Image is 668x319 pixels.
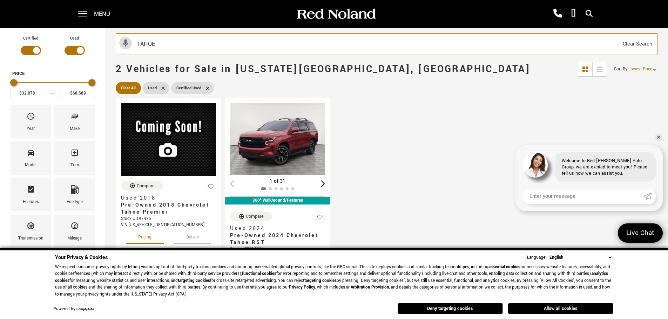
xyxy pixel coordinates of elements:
[61,89,95,98] input: Maximum
[488,264,520,270] strong: essential cookies
[55,264,613,298] p: We respect consumer privacy rights by letting visitors opt out of third-party tracking cookies an...
[70,35,79,42] label: Used
[54,215,95,248] div: MileageMileage
[116,62,531,76] span: 2 Vehicles for Sale in [US_STATE][GEOGRAPHIC_DATA], [GEOGRAPHIC_DATA]
[116,33,657,55] input: Search Inventory
[614,66,628,72] span: Sort By :
[230,232,320,246] span: Pre-Owned 2024 Chevrolet Tahoe RST
[121,202,211,216] span: Pre-Owned 2018 Chevrolet Tahoe Premier
[126,228,164,244] button: pricing tab
[230,225,325,246] a: Used 2024Pre-Owned 2024 Chevrolet Tahoe RST
[18,235,43,242] div: Transmission
[296,8,376,20] img: Red Noland Auto Group
[205,181,216,195] button: Save Vehicle
[88,79,95,86] div: Maximum Price
[9,35,96,64] div: Filter by Vehicle Type
[148,84,157,92] span: Used
[10,77,95,98] div: Price
[555,152,656,182] div: Welcome to Red [PERSON_NAME] Auto Group, we are excited to meet you! Please tell us how we can as...
[522,152,548,178] img: Agent profile photo
[398,303,503,314] button: Deny targeting cookies
[176,84,201,92] span: Certified Used
[178,278,210,284] strong: targeting cookies
[121,195,216,216] a: Used 2018Pre-Owned 2018 Chevrolet Tahoe Premier
[643,189,656,204] a: Submit
[27,220,35,235] span: Transmission
[27,110,35,125] span: Year
[70,125,80,133] div: Make
[246,213,264,220] div: Compare
[508,303,613,314] button: Allow all cookies
[23,35,38,42] label: Certified
[225,197,330,204] div: 360° WalkAround/Features
[174,228,211,244] button: details tab
[27,147,35,161] span: Model
[12,70,93,77] h5: Price
[230,103,326,175] div: 1 / 2
[623,228,658,238] span: Live Chat
[25,161,36,169] div: Model
[351,284,389,290] strong: Arbitration Provision
[55,254,108,261] span: Your Privacy & Cookies
[230,103,326,175] img: 2024 Chevrolet Tahoe RST 1
[548,254,613,261] select: Language Select
[67,235,82,242] div: Mileage
[121,181,163,190] button: Compare Vehicle
[55,271,608,284] strong: analytics cookies
[628,66,652,72] span: Lowest Price
[522,189,643,204] input: Enter your message
[230,212,272,221] button: Compare Vehicle
[11,215,51,248] div: TransmissionTransmission
[242,271,276,277] strong: functional cookies
[11,141,51,174] div: ModelModel
[76,307,94,312] a: ComplyAuto
[137,183,155,189] div: Compare
[70,220,79,235] span: Mileage
[27,125,35,133] div: Year
[23,198,39,206] div: Features
[11,178,51,211] div: FeaturesFeatures
[70,110,79,125] span: Make
[304,278,337,284] strong: targeting cookies
[121,103,216,176] img: 2018 Chevrolet Tahoe Premier
[619,34,656,55] span: Clear Search
[321,180,325,187] div: Next slide
[54,178,95,211] div: FueltypeFueltype
[230,225,320,232] span: Used 2024
[70,183,79,198] span: Fueltype
[527,255,546,260] div: Language:
[121,216,216,222] div: Stock : UI197475
[10,79,17,86] div: Minimum Price
[27,183,35,198] span: Features
[315,212,325,226] button: Save Vehicle
[54,105,95,138] div: MakeMake
[11,105,51,138] div: YearYear
[121,195,211,202] span: Used 2018
[121,84,136,92] span: Clear All
[289,284,315,290] a: Privacy Policy
[618,223,663,243] a: Live Chat
[70,147,79,161] span: Trim
[10,89,44,98] input: Minimum
[230,246,325,252] div: Stock : UC201186A
[121,222,216,228] div: VIN: [US_VEHICLE_IDENTIFICATION_NUMBER]
[230,178,325,185] div: 1 of 31
[119,37,132,49] svg: Click to toggle on voice search
[54,141,95,174] div: TrimTrim
[70,161,79,169] div: Trim
[53,307,94,312] div: Powered by
[67,198,83,206] div: Fueltype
